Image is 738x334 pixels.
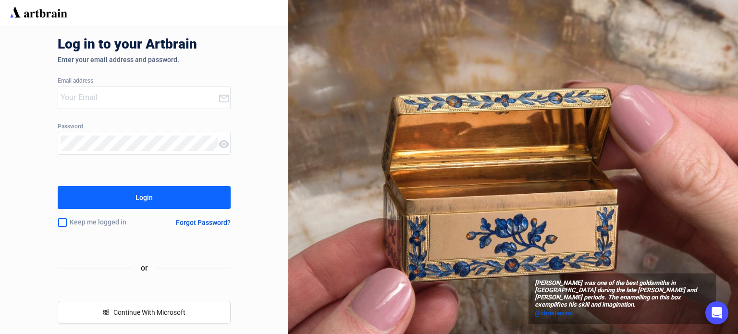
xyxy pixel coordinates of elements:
[58,56,231,63] div: Enter your email address and password.
[58,186,231,209] button: Login
[58,212,153,233] div: Keep me logged in
[135,190,153,205] div: Login
[705,301,728,324] div: Open Intercom Messenger
[103,309,110,316] span: windows
[58,78,231,85] div: Email address
[176,219,231,226] div: Forgot Password?
[58,124,231,130] div: Password
[535,280,710,309] span: [PERSON_NAME] was one of the best goldsmiths in [GEOGRAPHIC_DATA] during the late [PERSON_NAME] a...
[61,90,218,105] input: Your Email
[133,262,156,274] span: or
[535,309,710,318] a: @christiesinc
[113,309,185,316] span: Continue With Microsoft
[58,301,231,324] button: windowsContinue With Microsoft
[58,37,346,56] div: Log in to your Artbrain
[535,309,573,317] span: @christiesinc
